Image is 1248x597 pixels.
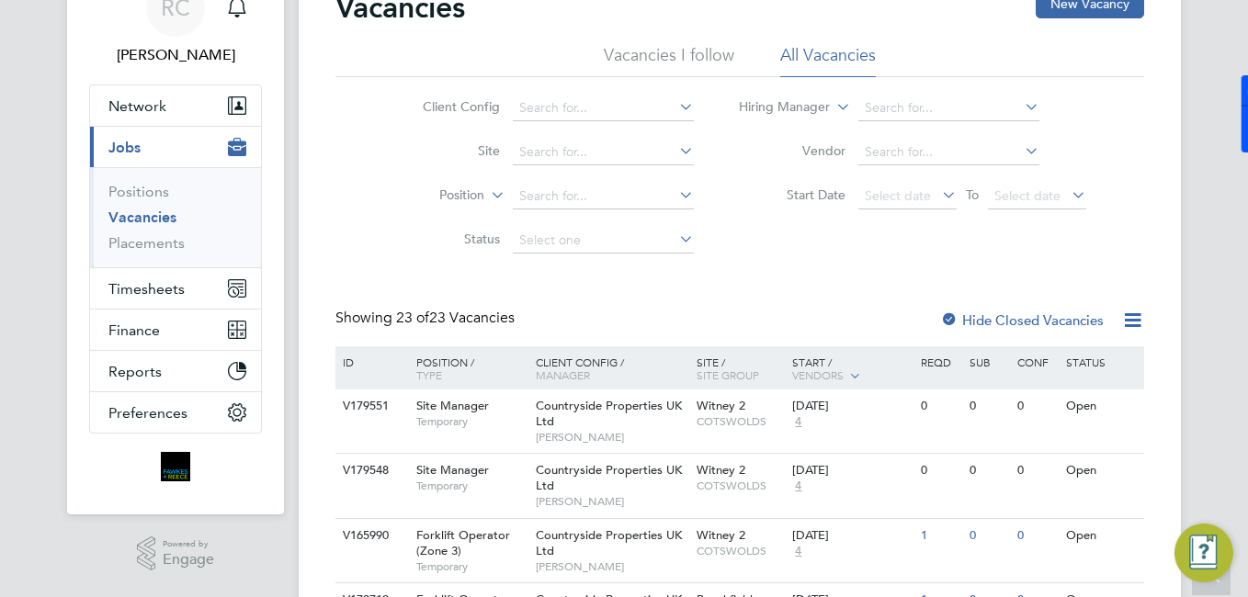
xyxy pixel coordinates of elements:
div: 0 [1013,519,1061,553]
span: 23 of [396,309,429,327]
span: Temporary [416,479,527,493]
span: Manager [536,367,590,382]
span: COTSWOLDS [697,414,784,429]
div: [DATE] [792,528,912,544]
button: Preferences [90,392,261,433]
div: V165990 [338,519,403,553]
span: Engage [163,552,214,568]
div: Open [1061,454,1141,488]
span: Forklift Operator (Zone 3) [416,527,510,558]
div: 1 [916,519,964,553]
span: Site Group [697,367,759,382]
div: 0 [965,519,1013,553]
span: COTSWOLDS [697,544,784,558]
div: 0 [1013,454,1061,488]
span: Select date [865,187,931,204]
div: ID [338,346,403,377]
span: Finance [108,321,160,339]
a: Go to home page [89,452,262,481]
span: Preferences [108,404,187,422]
span: [PERSON_NAME] [536,494,687,509]
label: Site [394,142,500,159]
label: Position [379,186,484,205]
label: Hiring Manager [724,98,830,117]
input: Search for... [513,184,694,209]
label: Hide Closed Vacancies [940,311,1104,329]
li: Vacancies I follow [604,44,734,77]
button: Reports [90,351,261,391]
span: Powered by [163,536,214,552]
div: Start / [788,346,916,392]
div: Open [1061,389,1141,423]
span: Site Manager [416,398,489,413]
button: Timesheets [90,268,261,309]
input: Search for... [513,140,694,165]
span: Site Manager [416,462,489,478]
input: Search for... [513,96,694,121]
label: Start Date [740,186,845,203]
span: [PERSON_NAME] [536,430,687,445]
div: [DATE] [792,399,912,414]
label: Vendor [740,142,845,159]
span: Countryside Properties UK Ltd [536,398,682,429]
div: 0 [965,389,1013,423]
span: Vendors [792,367,844,382]
div: Client Config / [531,346,692,390]
div: Sub [965,346,1013,377]
img: bromak-logo-retina.png [161,452,190,481]
div: 0 [916,389,964,423]
div: [DATE] [792,463,912,479]
span: Network [108,97,166,115]
button: Jobs [90,127,261,167]
span: Timesheets [108,280,185,298]
span: 23 Vacancies [396,309,515,327]
span: COTSWOLDS [697,479,784,493]
div: Position / [403,346,531,390]
div: Open [1061,519,1141,553]
li: All Vacancies [780,44,876,77]
span: 4 [792,544,804,559]
div: 0 [916,454,964,488]
div: Status [1061,346,1141,377]
span: 4 [792,479,804,494]
input: Search for... [858,140,1039,165]
span: Witney 2 [697,462,745,478]
a: Positions [108,183,169,200]
div: Jobs [90,167,261,267]
button: Engage Resource Center [1174,524,1233,582]
div: Conf [1013,346,1061,377]
div: 0 [965,454,1013,488]
span: Temporary [416,559,527,574]
span: Reports [108,363,162,380]
span: Countryside Properties UK Ltd [536,462,682,493]
span: 4 [792,414,804,430]
input: Select one [513,228,694,253]
a: Placements [108,234,185,252]
a: Vacancies [108,208,176,226]
button: Finance [90,310,261,350]
div: V179548 [338,454,403,488]
span: Witney 2 [697,398,745,413]
div: Showing [335,309,518,328]
span: Type [416,367,442,382]
input: Search for... [858,96,1039,121]
span: Witney 2 [697,527,745,543]
span: Countryside Properties UK Ltd [536,527,682,558]
span: To [960,183,984,207]
a: Powered byEngage [137,536,215,571]
div: Reqd [916,346,964,377]
div: Site / [692,346,789,390]
span: Jobs [108,139,141,156]
div: 0 [1013,389,1061,423]
div: V179551 [338,389,403,423]
span: Temporary [416,414,527,429]
span: Robyn Clarke [89,44,262,66]
label: Status [394,231,500,247]
label: Client Config [394,98,500,115]
span: Select date [994,187,1061,204]
span: [PERSON_NAME] [536,559,687,574]
button: Network [90,85,261,126]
